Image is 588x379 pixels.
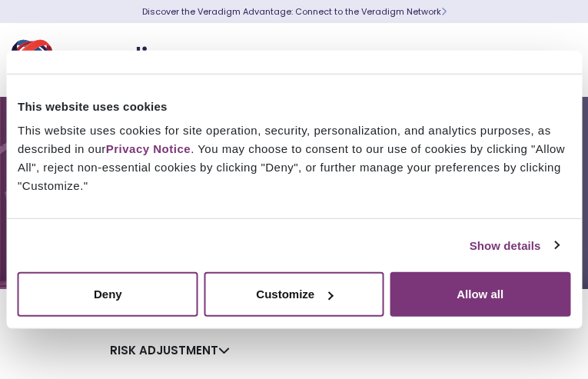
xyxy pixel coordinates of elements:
[18,121,570,195] div: This website uses cookies for site operation, security, personalization, and analytics purposes, ...
[204,272,384,317] button: Customize
[18,97,570,115] div: This website uses cookies
[18,272,198,317] button: Deny
[470,236,559,254] a: Show details
[542,40,565,80] button: Toggle Navigation Menu
[12,35,196,85] img: Veradigm logo
[390,272,570,317] button: Allow all
[142,5,447,18] a: Discover the Veradigm Advantage: Connect to the Veradigm NetworkLearn More
[110,342,230,358] a: Risk Adjustment
[441,5,447,18] span: Learn More
[106,142,191,155] a: Privacy Notice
